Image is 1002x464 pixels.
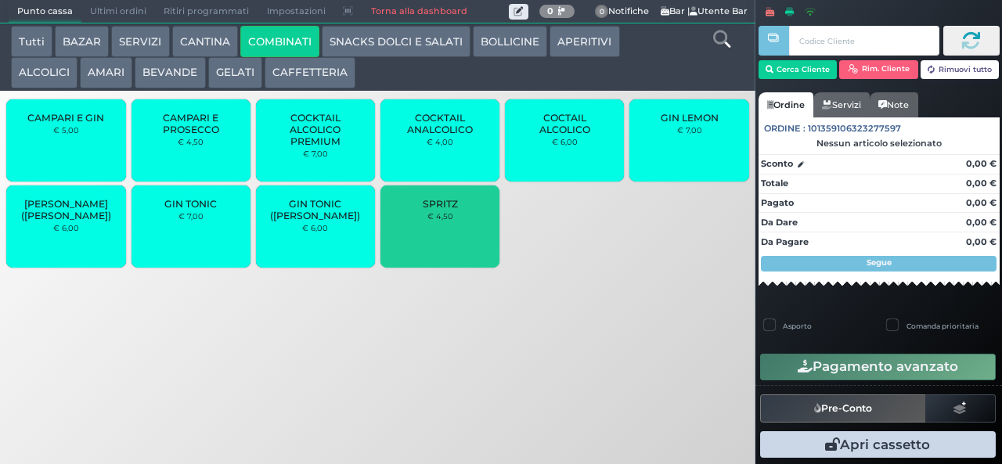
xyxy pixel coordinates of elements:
a: Servizi [813,92,870,117]
span: CAMPARI E PROSECCO [144,112,237,135]
button: BOLLICINE [473,26,547,57]
a: Torna alla dashboard [362,1,475,23]
button: COMBINATI [240,26,319,57]
label: Asporto [783,321,812,331]
button: Tutti [11,26,52,57]
strong: Sconto [761,157,793,171]
small: € 4,00 [427,137,453,146]
a: Ordine [759,92,813,117]
span: Impostazioni [258,1,334,23]
button: Pre-Conto [760,394,926,423]
button: Rimuovi tutto [921,60,1000,79]
small: € 5,00 [53,125,79,135]
button: GELATI [208,57,262,88]
strong: 0,00 € [966,178,997,189]
button: BEVANDE [135,57,205,88]
strong: 0,00 € [966,236,997,247]
strong: Da Dare [761,217,798,228]
small: € 7,00 [178,211,204,221]
input: Codice Cliente [789,26,939,56]
button: AMARI [80,57,132,88]
button: SERVIZI [111,26,169,57]
span: [PERSON_NAME] ([PERSON_NAME]) [20,198,113,221]
a: Note [870,92,917,117]
span: Punto cassa [9,1,81,23]
button: ALCOLICI [11,57,77,88]
span: 101359106323277597 [808,122,901,135]
button: BAZAR [55,26,109,57]
span: Ultimi ordini [81,1,155,23]
button: Apri cassetto [760,431,996,458]
label: Comanda prioritaria [906,321,979,331]
small: € 4,50 [178,137,204,146]
button: Cerca Cliente [759,60,838,79]
strong: 0,00 € [966,197,997,208]
button: SNACKS DOLCI E SALATI [322,26,470,57]
b: 0 [547,5,553,16]
span: SPRITZ [423,198,458,210]
button: CANTINA [172,26,238,57]
span: CAMPARI E GIN [27,112,104,124]
strong: Da Pagare [761,236,809,247]
strong: 0,00 € [966,158,997,169]
small: € 7,00 [303,149,328,158]
button: CAFFETTERIA [265,57,355,88]
span: COCTAIL ALCOLICO [518,112,611,135]
span: Ritiri programmati [155,1,258,23]
span: GIN TONIC ([PERSON_NAME]) [269,198,362,221]
small: € 6,00 [552,137,578,146]
strong: Totale [761,178,788,189]
button: Rim. Cliente [839,60,918,79]
small: € 6,00 [302,223,328,232]
button: APERITIVI [550,26,619,57]
button: Pagamento avanzato [760,354,996,380]
small: € 7,00 [677,125,702,135]
span: COCKTAIL ANALCOLICO [394,112,487,135]
span: Ordine : [764,122,806,135]
strong: 0,00 € [966,217,997,228]
span: COCKTAIL ALCOLICO PREMIUM [269,112,362,147]
strong: Segue [867,257,892,268]
span: GIN LEMON [661,112,719,124]
span: GIN TONIC [164,198,217,210]
small: € 4,50 [427,211,453,221]
small: € 6,00 [53,223,79,232]
span: 0 [595,5,609,19]
strong: Pagato [761,197,794,208]
div: Nessun articolo selezionato [759,138,1000,149]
